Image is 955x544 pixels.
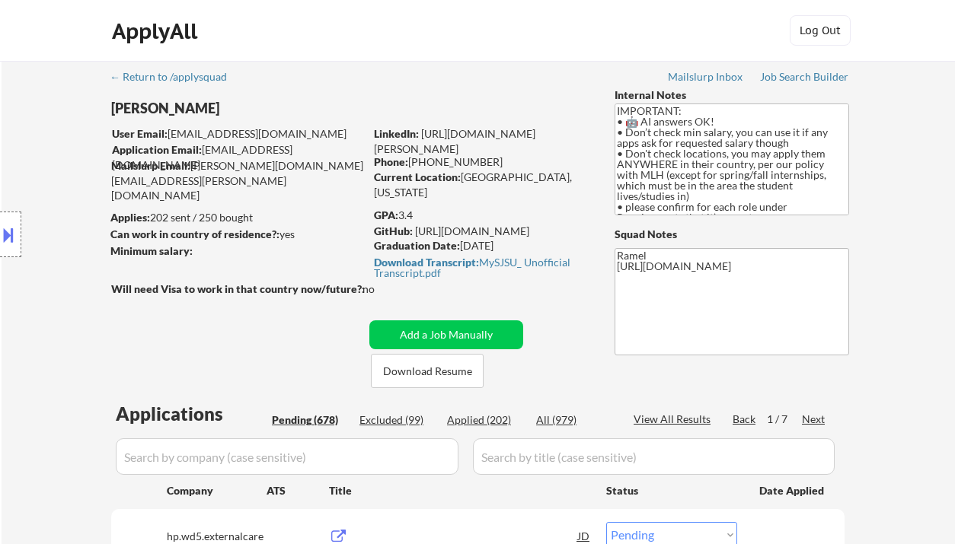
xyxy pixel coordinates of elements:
a: Mailslurp Inbox [668,71,744,86]
div: [PHONE_NUMBER] [374,154,589,170]
button: Add a Job Manually [369,320,523,349]
div: no [363,282,406,297]
strong: Graduation Date: [374,239,460,252]
strong: GPA: [374,208,398,221]
strong: LinkedIn: [374,127,419,140]
input: Search by company (case sensitive) [116,438,458,475]
div: All (979) [536,412,612,428]
div: Company [167,483,267,498]
div: MySJSU_ Unofficial Transcript.pdf [374,257,586,278]
div: Internal Notes [615,87,849,103]
div: Status [606,476,737,504]
div: ← Return to /applysquad [110,72,241,82]
div: ApplyAll [112,18,202,44]
a: [URL][DOMAIN_NAME][PERSON_NAME] [374,127,535,155]
div: 3.4 [374,208,592,223]
strong: Current Location: [374,170,461,183]
div: Applications [116,405,267,423]
a: Download Transcript:MySJSU_ Unofficial Transcript.pdf [374,256,586,278]
div: Back [733,412,757,427]
a: Job Search Builder [760,71,849,86]
div: Excluded (99) [359,412,436,428]
strong: Phone: [374,155,408,168]
div: Job Search Builder [760,72,849,82]
strong: GitHub: [374,224,413,237]
div: Title [329,483,592,498]
div: ATS [267,483,329,498]
a: [URL][DOMAIN_NAME] [415,224,529,237]
strong: Download Transcript: [374,256,479,269]
div: Applied (202) [447,412,523,428]
button: Download Resume [371,354,484,388]
input: Search by title (case sensitive) [473,438,835,475]
div: Mailslurp Inbox [668,72,744,82]
div: 1 / 7 [767,412,802,427]
button: Log Out [790,15,851,46]
div: Date Applied [759,483,826,498]
div: [GEOGRAPHIC_DATA], [US_STATE] [374,170,589,199]
a: ← Return to /applysquad [110,71,241,86]
div: [DATE] [374,238,589,253]
div: Pending (678) [272,412,348,428]
div: Next [802,412,826,427]
div: Squad Notes [615,227,849,242]
div: View All Results [634,412,715,427]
